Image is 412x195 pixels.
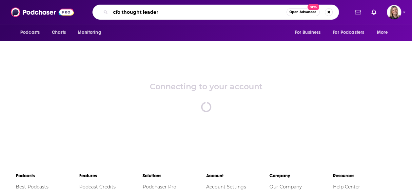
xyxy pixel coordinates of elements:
[150,82,263,91] div: Connecting to your account
[290,26,329,39] button: open menu
[16,184,49,190] a: Best Podcasts
[307,4,319,10] span: New
[387,5,401,19] button: Show profile menu
[333,184,360,190] a: Help Center
[78,28,101,37] span: Monitoring
[206,184,246,190] a: Account Settings
[333,170,397,182] li: Resources
[52,28,66,37] span: Charts
[48,26,70,39] a: Charts
[79,184,116,190] a: Podcast Credits
[269,170,333,182] li: Company
[387,5,401,19] span: Logged in as katiedillon
[269,184,302,190] a: Our Company
[11,6,74,18] img: Podchaser - Follow, Share and Rate Podcasts
[110,7,286,17] input: Search podcasts, credits, & more...
[143,184,176,190] a: Podchaser Pro
[328,26,374,39] button: open menu
[295,28,321,37] span: For Business
[79,170,143,182] li: Features
[92,5,339,20] div: Search podcasts, credits, & more...
[372,26,396,39] button: open menu
[352,7,363,18] a: Show notifications dropdown
[143,170,206,182] li: Solutions
[377,28,388,37] span: More
[20,28,40,37] span: Podcasts
[16,170,79,182] li: Podcasts
[333,28,364,37] span: For Podcasters
[206,170,270,182] li: Account
[286,8,320,16] button: Open AdvancedNew
[16,26,48,39] button: open menu
[369,7,379,18] a: Show notifications dropdown
[289,11,317,14] span: Open Advanced
[73,26,109,39] button: open menu
[387,5,401,19] img: User Profile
